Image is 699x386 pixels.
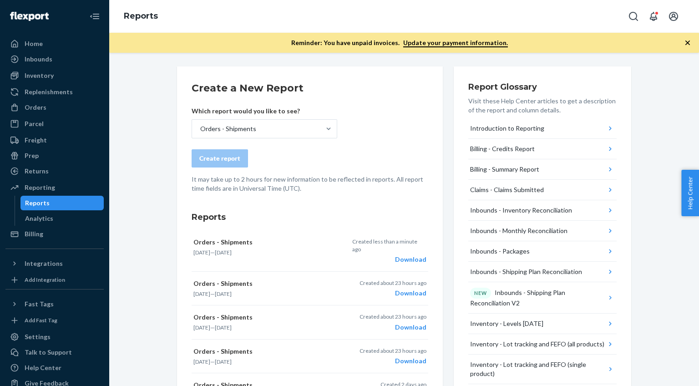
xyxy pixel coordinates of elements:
[25,276,65,284] div: Add Integration
[5,36,104,51] a: Home
[468,355,617,384] button: Inventory - Lot tracking and FEFO (single product)
[25,71,54,80] div: Inventory
[470,319,543,328] div: Inventory - Levels [DATE]
[5,52,104,66] a: Inbounds
[624,7,643,25] button: Open Search Box
[470,165,539,174] div: Billing - Summary Report
[5,274,104,285] a: Add Integration
[468,159,617,180] button: Billing - Summary Report
[681,170,699,216] button: Help Center
[470,144,535,153] div: Billing - Credits Report
[215,290,232,297] time: [DATE]
[193,358,210,365] time: [DATE]
[193,324,347,331] p: —
[5,180,104,195] a: Reporting
[468,241,617,262] button: Inbounds - Packages
[215,358,232,365] time: [DATE]
[25,300,54,309] div: Fast Tags
[192,175,428,193] p: It may take up to 2 hours for new information to be reflected in reports. All report time fields ...
[5,361,104,375] a: Help Center
[193,358,347,366] p: —
[468,282,617,314] button: NEWInbounds - Shipping Plan Reconciliation V2
[215,324,232,331] time: [DATE]
[116,3,165,30] ol: breadcrumbs
[470,360,606,378] div: Inventory - Lot tracking and FEFO (single product)
[5,345,104,360] a: Talk to Support
[10,12,49,21] img: Flexport logo
[360,279,426,287] p: Created about 23 hours ago
[192,305,428,339] button: Orders - Shipments[DATE]—[DATE]Created about 23 hours agoDownload
[25,39,43,48] div: Home
[192,272,428,305] button: Orders - Shipments[DATE]—[DATE]Created about 23 hours agoDownload
[192,211,428,223] h3: Reports
[352,255,426,264] div: Download
[193,290,347,298] p: —
[5,227,104,241] a: Billing
[5,256,104,271] button: Integrations
[192,107,337,116] p: Which report would you like to see?
[25,198,50,208] div: Reports
[192,149,248,168] button: Create report
[470,340,604,349] div: Inventory - Lot tracking and FEFO (all products)
[193,249,210,256] time: [DATE]
[193,324,210,331] time: [DATE]
[25,119,44,128] div: Parcel
[25,229,43,239] div: Billing
[474,289,487,297] p: NEW
[470,267,582,276] div: Inbounds - Shipping Plan Reconciliation
[5,68,104,83] a: Inventory
[468,200,617,221] button: Inbounds - Inventory Reconciliation
[5,85,104,99] a: Replenishments
[86,7,104,25] button: Close Navigation
[25,103,46,112] div: Orders
[360,323,426,332] div: Download
[192,81,428,96] h2: Create a New Report
[193,347,347,356] p: Orders - Shipments
[470,185,544,194] div: Claims - Claims Submitted
[360,356,426,366] div: Download
[352,238,426,253] p: Created less than a minute ago
[193,238,347,247] p: Orders - Shipments
[5,100,104,115] a: Orders
[25,363,61,372] div: Help Center
[470,206,572,215] div: Inbounds - Inventory Reconciliation
[5,133,104,147] a: Freight
[5,148,104,163] a: Prep
[360,289,426,298] div: Download
[664,7,683,25] button: Open account menu
[20,211,104,226] a: Analytics
[25,55,52,64] div: Inbounds
[192,230,428,272] button: Orders - Shipments[DATE]—[DATE]Created less than a minute agoDownload
[124,11,158,21] a: Reports
[360,313,426,320] p: Created about 23 hours ago
[360,347,426,355] p: Created about 23 hours ago
[468,334,617,355] button: Inventory - Lot tracking and FEFO (all products)
[25,151,39,160] div: Prep
[193,279,347,288] p: Orders - Shipments
[20,196,104,210] a: Reports
[468,221,617,241] button: Inbounds - Monthly Reconciliation
[468,180,617,200] button: Claims - Claims Submitted
[470,226,567,235] div: Inbounds - Monthly Reconciliation
[468,81,617,93] h3: Report Glossary
[5,330,104,344] a: Settings
[470,124,544,133] div: Introduction to Reporting
[470,247,530,256] div: Inbounds - Packages
[5,297,104,311] button: Fast Tags
[5,117,104,131] a: Parcel
[25,183,55,192] div: Reporting
[403,39,508,47] a: Update your payment information.
[468,139,617,159] button: Billing - Credits Report
[25,136,47,145] div: Freight
[5,164,104,178] a: Returns
[215,249,232,256] time: [DATE]
[193,249,347,256] p: —
[470,288,606,308] div: Inbounds - Shipping Plan Reconciliation V2
[25,316,57,324] div: Add Fast Tag
[644,7,663,25] button: Open notifications
[5,315,104,326] a: Add Fast Tag
[193,313,347,322] p: Orders - Shipments
[468,314,617,334] button: Inventory - Levels [DATE]
[468,262,617,282] button: Inbounds - Shipping Plan Reconciliation
[199,154,240,163] div: Create report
